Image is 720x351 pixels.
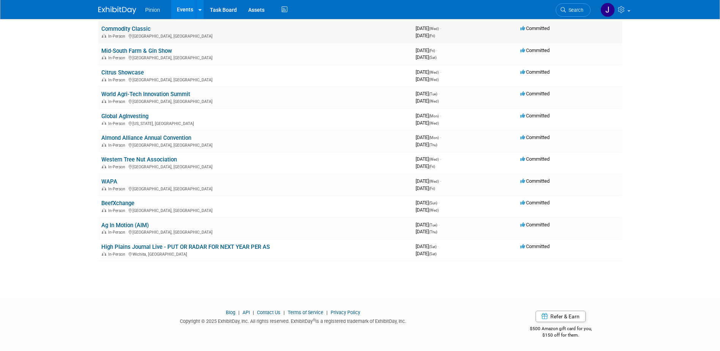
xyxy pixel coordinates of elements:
[325,310,329,315] span: |
[101,69,144,76] a: Citrus Showcase
[520,69,550,75] span: Committed
[438,91,440,96] span: -
[416,25,441,31] span: [DATE]
[108,99,128,104] span: In-Person
[416,47,437,53] span: [DATE]
[556,3,591,17] a: Search
[101,33,410,39] div: [GEOGRAPHIC_DATA], [GEOGRAPHIC_DATA]
[429,223,437,227] span: (Tue)
[429,49,435,53] span: (Fri)
[102,187,106,190] img: In-Person Event
[101,47,172,54] a: Mid-South Farm & Gin Show
[145,7,160,13] span: Pinion
[429,245,436,249] span: (Sat)
[429,121,439,125] span: (Wed)
[429,187,435,191] span: (Fri)
[416,69,441,75] span: [DATE]
[102,121,106,125] img: In-Person Event
[416,222,440,228] span: [DATE]
[101,142,410,148] div: [GEOGRAPHIC_DATA], [GEOGRAPHIC_DATA]
[251,310,256,315] span: |
[520,156,550,162] span: Committed
[520,200,550,206] span: Committed
[108,121,128,126] span: In-Person
[520,47,550,53] span: Committed
[416,229,437,234] span: [DATE]
[101,243,270,250] a: High Plains Journal Live - PUT OR RADAR FOR NEXT YEAR PER AS
[101,54,410,60] div: [GEOGRAPHIC_DATA], [GEOGRAPHIC_DATA]
[101,178,117,185] a: WAPA
[436,47,437,53] span: -
[101,76,410,82] div: [GEOGRAPHIC_DATA], [GEOGRAPHIC_DATA]
[331,310,360,315] a: Privacy Policy
[102,99,106,103] img: In-Person Event
[226,310,235,315] a: Blog
[416,243,439,249] span: [DATE]
[102,208,106,212] img: In-Person Event
[102,252,106,256] img: In-Person Event
[440,156,441,162] span: -
[429,92,437,96] span: (Tue)
[429,252,436,256] span: (Sat)
[102,230,106,234] img: In-Person Event
[440,178,441,184] span: -
[600,3,615,17] img: Jennifer Plumisto
[429,164,435,169] span: (Fri)
[108,34,128,39] span: In-Person
[536,311,586,322] a: Refer & Earn
[416,251,436,256] span: [DATE]
[520,25,550,31] span: Committed
[101,163,410,169] div: [GEOGRAPHIC_DATA], [GEOGRAPHIC_DATA]
[499,321,622,338] div: $500 Amazon gift card for you,
[416,76,439,82] span: [DATE]
[243,310,250,315] a: API
[566,7,583,13] span: Search
[440,113,441,119] span: -
[520,91,550,96] span: Committed
[108,230,128,235] span: In-Person
[416,207,439,213] span: [DATE]
[101,222,149,229] a: Ag In Motion (AIM)
[520,134,550,140] span: Committed
[416,185,435,191] span: [DATE]
[236,310,241,315] span: |
[520,178,550,184] span: Committed
[440,25,441,31] span: -
[257,310,280,315] a: Contact Us
[429,136,439,140] span: (Mon)
[438,222,440,228] span: -
[101,156,177,163] a: Western Tree Nut Association
[416,120,439,126] span: [DATE]
[429,201,437,205] span: (Sun)
[520,243,550,249] span: Committed
[440,134,441,140] span: -
[101,185,410,191] div: [GEOGRAPHIC_DATA], [GEOGRAPHIC_DATA]
[101,113,148,120] a: Global AgInvesting
[101,25,151,32] a: Commodity Classic
[102,55,106,59] img: In-Person Event
[429,70,439,74] span: (Wed)
[429,179,439,183] span: (Wed)
[429,77,439,82] span: (Wed)
[416,54,436,60] span: [DATE]
[101,134,191,141] a: Almond Alliance Annual Convention
[429,230,437,234] span: (Thu)
[313,318,315,322] sup: ®
[520,113,550,119] span: Committed
[102,77,106,81] img: In-Person Event
[102,143,106,147] img: In-Person Event
[101,200,134,207] a: BeefXchange
[102,34,106,38] img: In-Person Event
[429,114,439,118] span: (Mon)
[438,200,440,206] span: -
[440,69,441,75] span: -
[429,34,435,38] span: (Fri)
[416,178,441,184] span: [DATE]
[429,27,439,31] span: (Wed)
[108,187,128,191] span: In-Person
[108,252,128,257] span: In-Person
[429,208,439,212] span: (Wed)
[520,222,550,228] span: Committed
[101,98,410,104] div: [GEOGRAPHIC_DATA], [GEOGRAPHIC_DATA]
[101,120,410,126] div: [US_STATE], [GEOGRAPHIC_DATA]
